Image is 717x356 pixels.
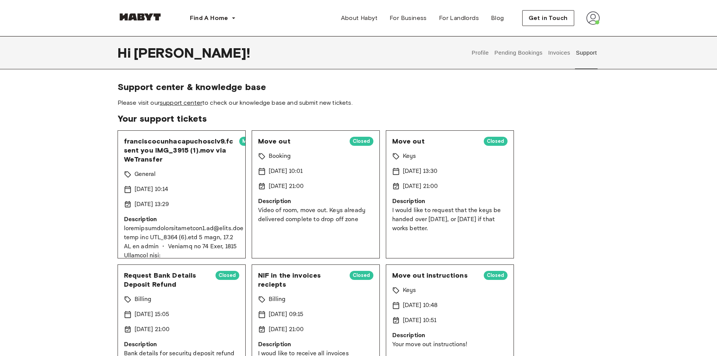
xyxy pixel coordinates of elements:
img: avatar [586,11,600,25]
button: Find A Home [184,11,242,26]
button: Profile [471,36,490,69]
p: Description [258,197,373,206]
p: [DATE] 21:00 [269,325,304,334]
p: [DATE] 21:00 [269,182,304,191]
p: Keys [403,152,416,161]
span: Closed [350,138,373,145]
a: For Landlords [433,11,485,26]
p: [DATE] 13:30 [403,167,438,176]
p: [DATE] 21:00 [403,182,438,191]
div: user profile tabs [469,36,599,69]
span: Closed [484,138,508,145]
p: Billing [269,295,286,304]
span: Get in Touch [529,14,568,23]
span: [PERSON_NAME] ! [134,45,250,61]
span: Move out [392,137,478,146]
p: Description [258,340,373,349]
span: Merged [239,138,264,145]
span: Move out instructions [392,271,478,280]
p: [DATE] 09:15 [269,310,304,319]
p: [DATE] 10:14 [135,185,168,194]
span: For Landlords [439,14,479,23]
span: Request Bank Details Deposit Refund [124,271,209,289]
p: [DATE] 10:01 [269,167,303,176]
span: franciscocunhacapuchosclv9.fc sent you IMG_3915 (1).mov via WeTransfer [124,137,233,164]
p: Description [392,331,508,340]
span: Closed [350,272,373,279]
p: Booking [269,152,291,161]
button: Invoices [547,36,571,69]
p: [DATE] 21:00 [135,325,170,334]
span: About Habyt [341,14,378,23]
p: Your move out instructions! [392,340,508,349]
a: About Habyt [335,11,384,26]
img: Habyt [118,13,163,21]
span: Find A Home [190,14,228,23]
p: Keys [403,286,416,295]
p: [DATE] 15:05 [135,310,170,319]
p: [DATE] 10:51 [403,316,437,325]
button: Pending Bookings [494,36,544,69]
p: [DATE] 10:48 [403,301,438,310]
span: Your support tickets [118,113,600,124]
span: Closed [216,272,239,279]
p: Billing [135,295,152,304]
span: Support center & knowledge base [118,81,600,93]
span: Hi [118,45,134,61]
span: Blog [491,14,504,23]
p: Description [124,215,239,224]
span: Move out [258,137,344,146]
span: Please visit our to check our knowledge base and submit new tickets. [118,99,600,107]
span: For Business [390,14,427,23]
p: [DATE] 13:29 [135,200,169,209]
p: Vídeo of room, move out. Keys already delivered complete to drop off zone [258,206,373,224]
p: General [135,170,156,179]
span: NIF in the invoices reciepts [258,271,344,289]
a: Blog [485,11,510,26]
button: Support [575,36,598,69]
p: Description [124,340,239,349]
a: support center [160,99,202,106]
span: Closed [484,272,508,279]
p: Description [392,197,508,206]
a: For Business [384,11,433,26]
p: I would like to request that the keys be handed over [DATE], or [DATE] if that works better. [392,206,508,233]
button: Get in Touch [522,10,574,26]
